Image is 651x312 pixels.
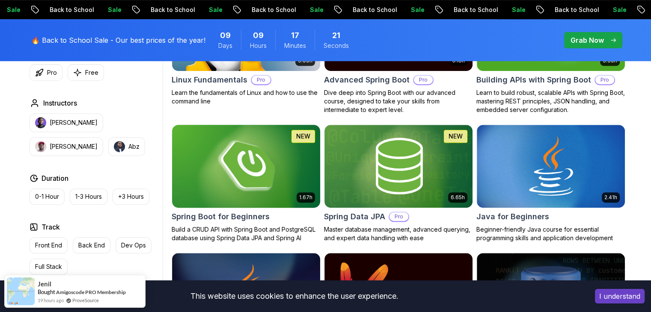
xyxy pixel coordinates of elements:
h2: Spring Boot for Beginners [172,211,270,223]
img: instructor img [35,117,46,128]
span: Days [218,41,232,50]
p: Pro [414,76,433,84]
p: 1-3 Hours [75,192,102,201]
p: 0-1 Hour [35,192,59,201]
img: Spring Data JPA card [324,125,473,208]
p: Dive deep into Spring Boot with our advanced course, designed to take your skills from intermedia... [324,88,473,114]
button: Back End [73,237,110,253]
button: Pro [30,64,62,81]
p: Back End [78,241,105,250]
button: 0-1 Hour [30,188,65,205]
img: instructor img [35,141,46,152]
span: Bought [38,288,55,295]
button: Front End [30,237,68,253]
p: Sale [95,6,123,14]
h2: Linux Fundamentals [172,74,247,86]
p: Abz [128,142,140,151]
h2: Building APIs with Spring Boot [476,74,591,86]
p: Back to School [542,6,600,14]
p: Pro [252,76,271,84]
a: Amigoscode PRO Membership [56,289,126,295]
p: Beginner-friendly Java course for essential programming skills and application development [476,225,625,242]
p: Sale [398,6,426,14]
p: Build a CRUD API with Spring Boot and PostgreSQL database using Spring Data JPA and Spring AI [172,225,321,242]
p: +3 Hours [118,192,144,201]
span: 19 hours ago [38,297,64,304]
p: 2.41h [604,194,617,201]
p: Front End [35,241,62,250]
p: Learn to build robust, scalable APIs with Spring Boot, mastering REST principles, JSON handling, ... [476,88,625,114]
button: instructor imgAbz [108,137,145,156]
img: provesource social proof notification image [7,277,35,305]
p: Sale [499,6,527,14]
img: Spring Boot for Beginners card [168,123,324,209]
p: Back to School [37,6,95,14]
h2: Advanced Spring Boot [324,74,410,86]
span: 9 Hours [253,29,264,41]
p: Back to School [138,6,196,14]
span: 17 Minutes [291,29,299,41]
p: NEW [296,132,310,141]
div: This website uses cookies to enhance the user experience. [6,287,582,306]
h2: Spring Data JPA [324,211,385,223]
p: Sale [297,6,325,14]
span: Jenil [38,280,51,288]
button: instructor img[PERSON_NAME] [30,113,103,132]
img: instructor img [114,141,125,152]
h2: Duration [42,173,68,183]
button: +3 Hours [113,188,149,205]
button: instructor img[PERSON_NAME] [30,137,103,156]
p: Back to School [441,6,499,14]
button: 1-3 Hours [70,188,107,205]
p: [PERSON_NAME] [50,118,98,127]
span: Seconds [324,41,349,50]
p: Dev Ops [121,241,146,250]
button: Accept cookies [595,289,645,303]
span: Hours [250,41,267,50]
button: Dev Ops [116,237,152,253]
p: 1.67h [299,194,312,201]
p: 🔥 Back to School Sale - Our best prices of the year! [31,35,205,45]
p: Pro [389,212,408,221]
p: [PERSON_NAME] [50,142,98,151]
a: Spring Data JPA card6.65hNEWSpring Data JPAProMaster database management, advanced querying, and ... [324,124,473,242]
h2: Java for Beginners [476,211,549,223]
p: Back to School [239,6,297,14]
span: 9 Days [220,29,231,41]
a: Java for Beginners card2.41hJava for BeginnersBeginner-friendly Java course for essential program... [476,124,625,242]
button: Full Stack [30,259,68,275]
p: Free [85,68,98,77]
span: 21 Seconds [332,29,340,41]
p: Back to School [340,6,398,14]
p: Full Stack [35,262,62,271]
h2: Instructors [43,98,77,108]
button: Free [68,64,104,81]
p: Learn the fundamentals of Linux and how to use the command line [172,88,321,106]
a: Spring Boot for Beginners card1.67hNEWSpring Boot for BeginnersBuild a CRUD API with Spring Boot ... [172,124,321,242]
p: Pro [47,68,57,77]
img: Java for Beginners card [477,125,625,208]
p: Master database management, advanced querying, and expert data handling with ease [324,225,473,242]
p: NEW [449,132,463,141]
span: Minutes [284,41,306,50]
p: Pro [595,76,614,84]
p: Sale [600,6,628,14]
h2: Track [42,222,60,232]
p: 6.65h [451,194,465,201]
a: ProveSource [72,297,99,304]
p: Grab Now [571,35,604,45]
p: Sale [196,6,224,14]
